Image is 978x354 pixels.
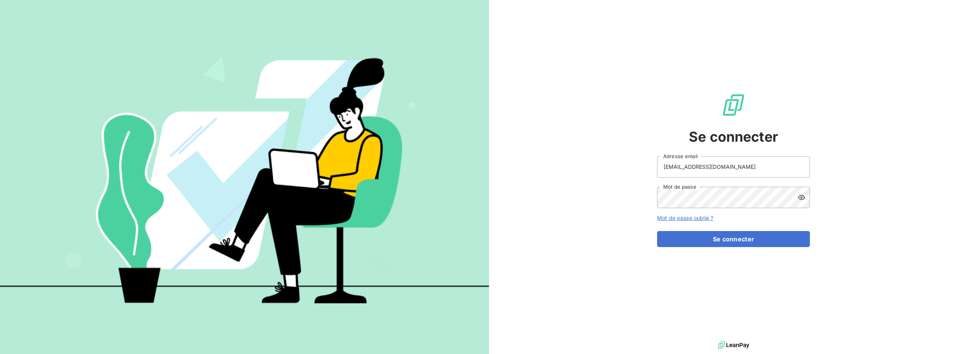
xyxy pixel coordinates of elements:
img: Logo LeanPay [721,93,746,117]
button: Se connecter [657,231,810,247]
input: placeholder [657,156,810,178]
img: logo [718,339,749,351]
span: Se connecter [689,126,778,147]
a: Mot de passe oublié ? [657,215,713,221]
